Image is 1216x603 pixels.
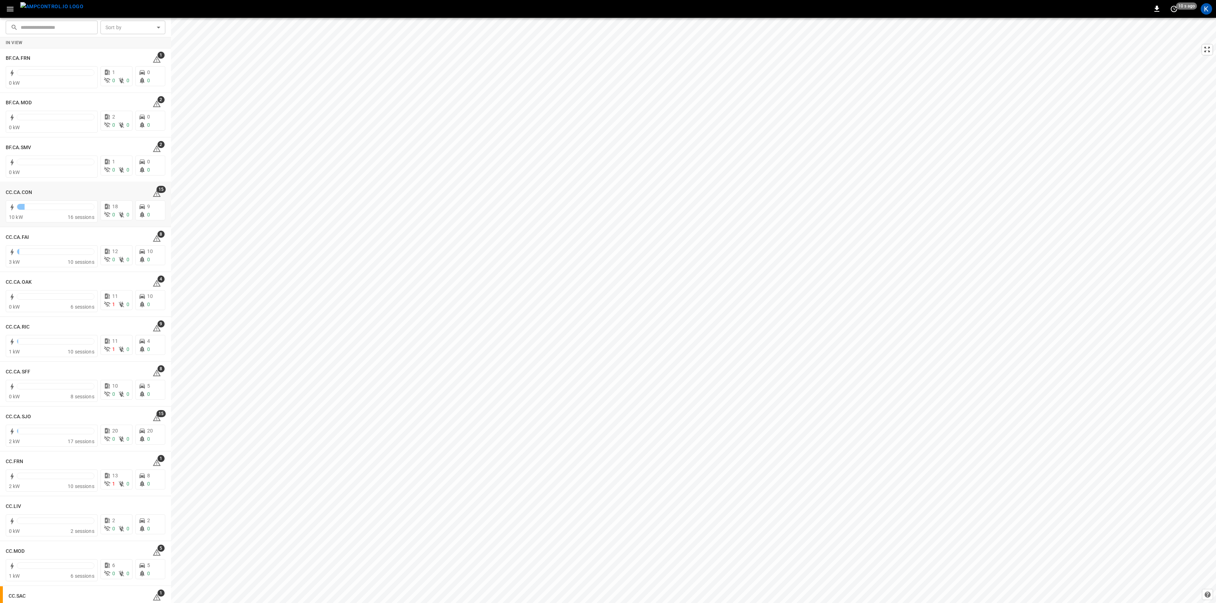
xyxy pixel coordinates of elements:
[126,346,129,352] span: 0
[112,122,115,128] span: 0
[9,483,20,489] span: 2 kW
[157,365,165,372] span: 8
[147,346,150,352] span: 0
[157,96,165,103] span: 2
[112,301,115,307] span: 1
[126,78,129,83] span: 0
[126,526,129,531] span: 0
[112,78,115,83] span: 0
[1201,3,1212,15] div: profile-icon
[147,293,153,299] span: 10
[9,528,20,534] span: 0 kW
[147,78,150,83] span: 0
[156,410,166,417] span: 15
[9,125,20,130] span: 0 kW
[157,320,165,327] span: 9
[112,338,118,344] span: 11
[68,214,94,220] span: 16 sessions
[1168,3,1180,15] button: set refresh interval
[112,391,115,397] span: 0
[112,481,115,487] span: 1
[112,167,115,173] span: 0
[147,436,150,442] span: 0
[126,391,129,397] span: 0
[6,458,24,466] h6: CC.FRN
[71,528,94,534] span: 2 sessions
[147,391,150,397] span: 0
[147,204,150,209] span: 9
[147,428,153,434] span: 20
[9,259,20,265] span: 3 kW
[112,293,118,299] span: 11
[147,383,150,389] span: 5
[9,304,20,310] span: 0 kW
[9,592,26,600] h6: CC.SAC
[126,301,129,307] span: 0
[147,159,150,164] span: 0
[71,394,94,399] span: 8 sessions
[112,114,115,120] span: 2
[6,547,25,555] h6: CC.MOD
[6,54,30,62] h6: BF.CA.FRN
[112,212,115,217] span: 0
[156,186,166,193] span: 15
[147,562,150,568] span: 5
[112,346,115,352] span: 1
[112,204,118,209] span: 18
[6,40,23,45] strong: In View
[71,573,94,579] span: 6 sessions
[147,473,150,478] span: 8
[9,573,20,579] span: 1 kW
[68,439,94,444] span: 17 sessions
[157,589,165,597] span: 1
[126,212,129,217] span: 0
[112,69,115,75] span: 1
[9,394,20,399] span: 0 kW
[68,483,94,489] span: 10 sessions
[112,248,118,254] span: 12
[147,167,150,173] span: 0
[112,562,115,568] span: 6
[112,436,115,442] span: 0
[6,234,29,241] h6: CC.CA.FAI
[157,141,165,148] span: 2
[6,503,21,510] h6: CC.LIV
[1176,2,1197,10] span: 10 s ago
[157,52,165,59] span: 1
[6,144,31,152] h6: BF.CA.SMV
[6,189,32,196] h6: CC.CA.CON
[126,571,129,576] span: 0
[9,80,20,86] span: 0 kW
[68,259,94,265] span: 10 sessions
[6,278,32,286] h6: CC.CA.OAK
[147,257,150,262] span: 0
[126,167,129,173] span: 0
[6,99,32,107] h6: BF.CA.MOD
[126,436,129,442] span: 0
[6,323,30,331] h6: CC.CA.RIC
[112,383,118,389] span: 10
[9,439,20,444] span: 2 kW
[157,455,165,462] span: 1
[157,276,165,283] span: 4
[147,212,150,217] span: 0
[147,114,150,120] span: 0
[112,473,118,478] span: 13
[68,349,94,355] span: 10 sessions
[147,338,150,344] span: 4
[147,518,150,523] span: 2
[147,69,150,75] span: 0
[157,545,165,552] span: 5
[147,526,150,531] span: 0
[6,413,31,421] h6: CC.CA.SJO
[126,122,129,128] span: 0
[147,122,150,128] span: 0
[9,349,20,355] span: 1 kW
[6,368,30,376] h6: CC.CA.SFF
[147,248,153,254] span: 10
[112,571,115,576] span: 0
[157,231,165,238] span: 8
[112,518,115,523] span: 2
[147,481,150,487] span: 0
[147,301,150,307] span: 0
